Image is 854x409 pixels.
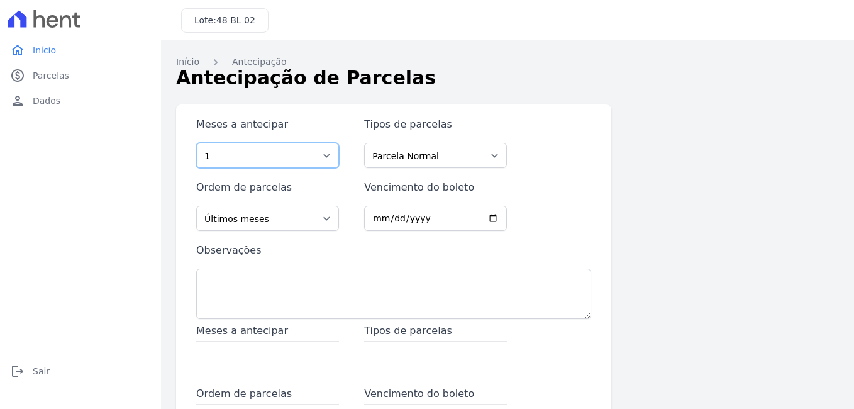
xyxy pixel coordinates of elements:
h3: Lote: [194,14,255,27]
label: Meses a antecipar [196,117,339,135]
h1: Antecipação de Parcelas [176,64,839,92]
span: Ordem de parcelas [196,386,339,405]
span: 48 BL 02 [216,15,255,25]
label: Vencimento do boleto [364,180,507,198]
label: Tipos de parcelas [364,117,507,135]
span: Início [33,44,56,57]
a: logoutSair [5,359,156,384]
span: Dados [33,94,60,107]
label: Ordem de parcelas [196,180,339,198]
span: Vencimento do boleto [364,386,507,405]
a: Início [176,55,199,69]
span: Tipos de parcelas [364,323,507,342]
a: paidParcelas [5,63,156,88]
a: personDados [5,88,156,113]
span: Parcelas [33,69,69,82]
i: paid [10,68,25,83]
label: Observações [196,243,591,261]
i: person [10,93,25,108]
nav: Breadcrumb [176,55,839,69]
a: Antecipação [232,55,286,69]
a: homeInício [5,38,156,63]
i: home [10,43,25,58]
i: logout [10,364,25,379]
span: Meses a antecipar [196,323,339,342]
span: Sair [33,365,50,378]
